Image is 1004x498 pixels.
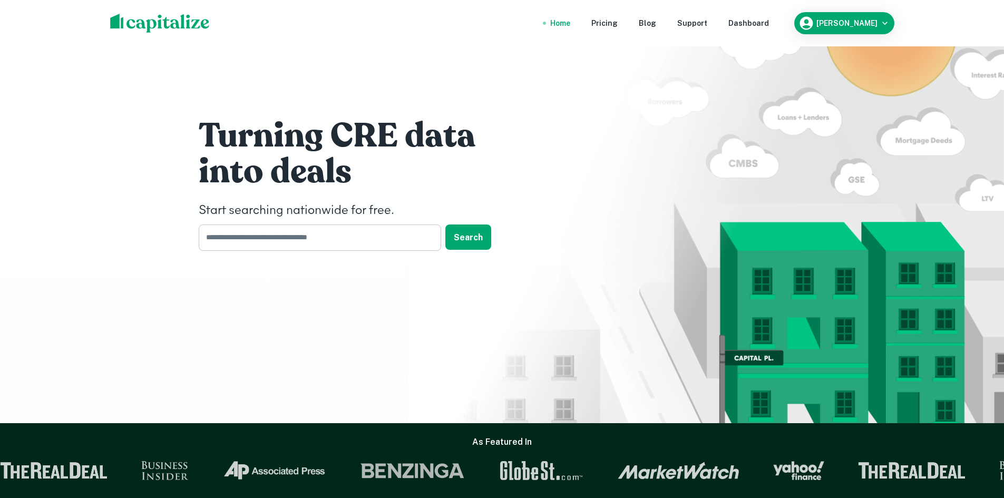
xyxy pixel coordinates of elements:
[499,461,584,480] img: GlobeSt
[472,436,532,448] h6: As Featured In
[773,461,824,480] img: Yahoo Finance
[794,12,894,34] button: [PERSON_NAME]
[360,461,465,480] img: Benzinga
[222,461,326,480] img: Associated Press
[199,201,515,220] h4: Start searching nationwide for free.
[199,151,515,193] h1: into deals
[677,17,707,29] a: Support
[141,461,189,480] img: Business Insider
[639,17,656,29] a: Blog
[728,17,769,29] a: Dashboard
[445,224,491,250] button: Search
[110,14,210,33] img: capitalize-logo.png
[618,462,739,480] img: Market Watch
[858,462,966,479] img: The Real Deal
[199,115,515,157] h1: Turning CRE data
[591,17,618,29] a: Pricing
[951,414,1004,464] iframe: Chat Widget
[550,17,570,29] a: Home
[816,19,878,27] h6: [PERSON_NAME]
